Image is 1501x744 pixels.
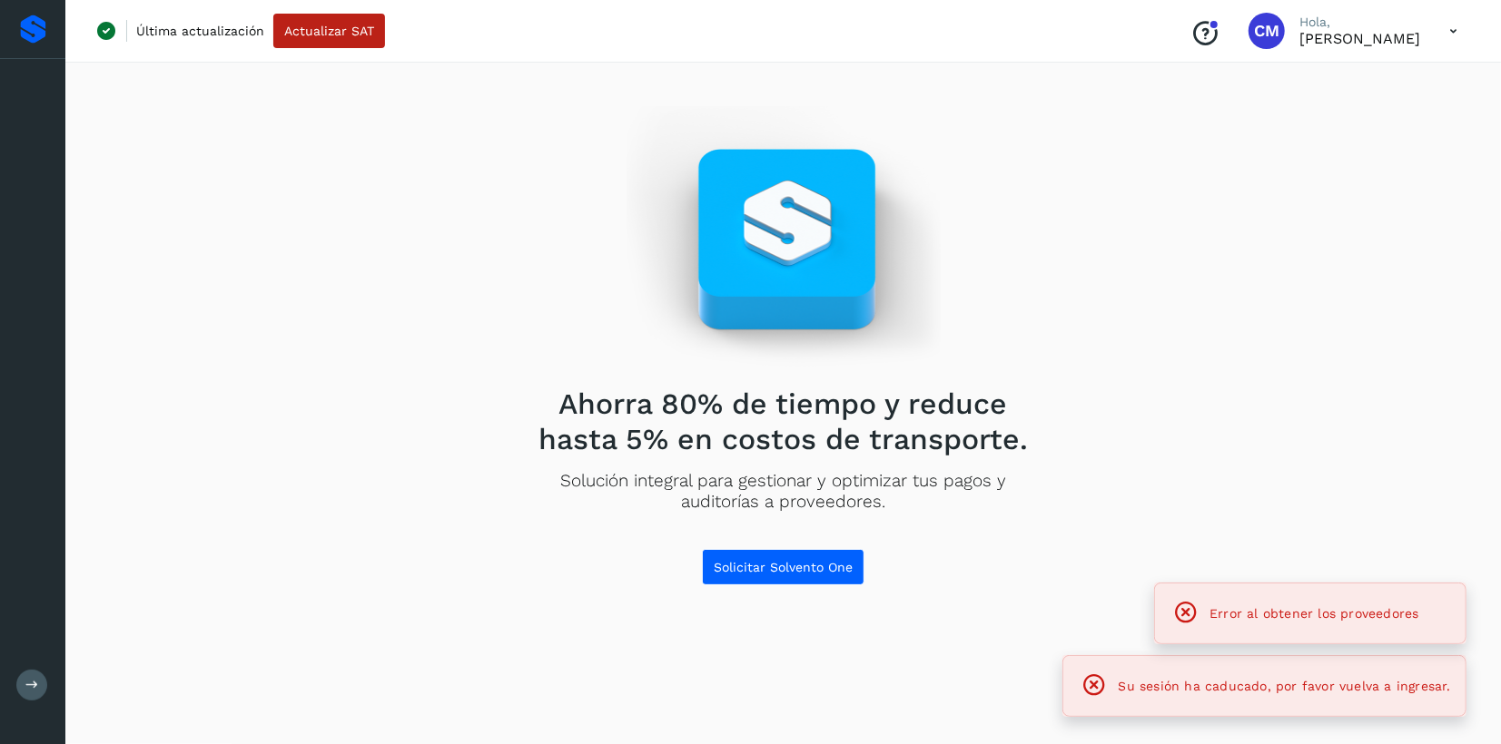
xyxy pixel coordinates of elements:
p: Hola, [1299,15,1420,30]
p: Solución integral para gestionar y optimizar tus pagos y auditorías a proveedores. [525,471,1042,513]
p: Última actualización [136,23,264,39]
p: Cynthia Mendoza [1299,30,1420,47]
span: Error al obtener los proveedores [1210,606,1419,621]
span: Su sesión ha caducado, por favor vuelva a ingresar. [1119,679,1451,693]
button: Solicitar Solvento One [702,549,864,585]
span: Actualizar SAT [284,24,374,37]
span: Solicitar Solvento One [714,561,853,573]
h2: Ahorra 80% de tiempo y reduce hasta 5% en costos de transporte. [525,387,1042,456]
button: Actualizar SAT [273,14,385,48]
img: Empty state image [627,106,941,372]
